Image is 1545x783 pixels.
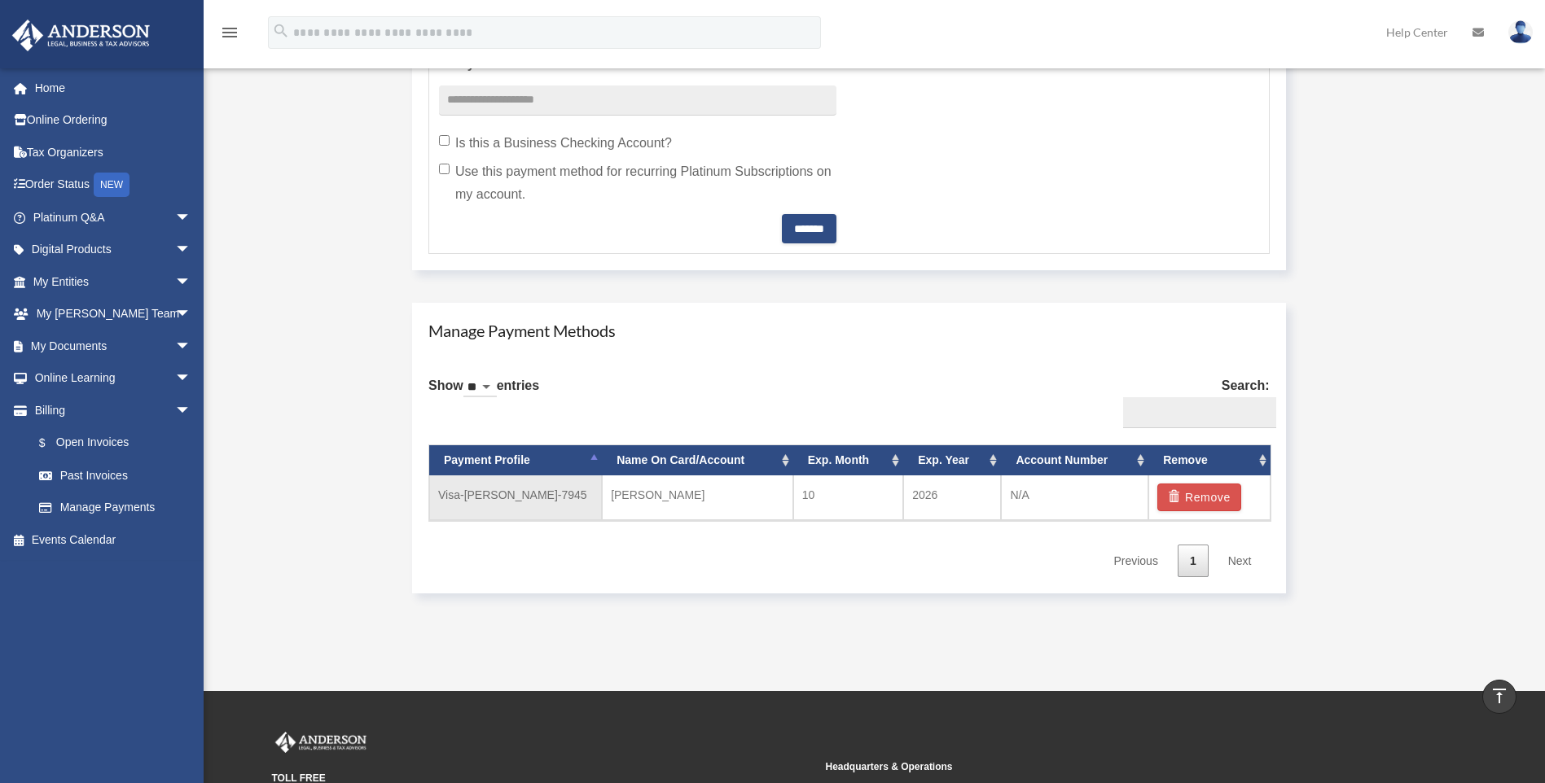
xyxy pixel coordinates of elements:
[272,732,370,753] img: Anderson Advisors Platinum Portal
[428,374,539,413] label: Show entries
[175,330,208,363] span: arrow_drop_down
[11,298,216,330] a: My [PERSON_NAME] Teamarrow_drop_down
[429,475,602,520] td: Visa-[PERSON_NAME]-7945
[1508,20,1533,44] img: User Pic
[1123,397,1276,428] input: Search:
[439,160,836,206] label: Use this payment method for recurring Platinum Subscriptions on my account.
[439,135,450,146] input: Is this a Business Checking Account?
[175,201,208,234] span: arrow_drop_down
[602,445,793,475] th: Name On Card/Account: activate to sort column ascending
[429,445,602,475] th: Payment Profile: activate to sort column descending
[11,104,216,137] a: Online Ordering
[11,330,216,362] a: My Documentsarrow_drop_down
[175,265,208,299] span: arrow_drop_down
[11,362,216,395] a: Online Learningarrow_drop_down
[220,28,239,42] a: menu
[23,492,208,524] a: Manage Payments
[1178,545,1209,578] a: 1
[428,319,1270,342] h4: Manage Payment Methods
[94,173,129,197] div: NEW
[11,265,216,298] a: My Entitiesarrow_drop_down
[793,445,904,475] th: Exp. Month: activate to sort column ascending
[175,362,208,396] span: arrow_drop_down
[1117,374,1270,428] label: Search:
[463,378,497,397] select: Showentries
[1001,445,1148,475] th: Account Number: activate to sort column ascending
[602,475,793,520] td: [PERSON_NAME]
[23,459,216,492] a: Past Invoices
[1216,545,1264,578] a: Next
[175,298,208,331] span: arrow_drop_down
[903,475,1001,520] td: 2026
[11,136,216,168] a: Tax Organizers
[48,433,56,453] span: $
[1157,483,1241,511] button: Remove
[1001,475,1148,520] td: N/A
[1101,545,1170,578] a: Previous
[11,234,216,266] a: Digital Productsarrow_drop_down
[272,22,290,40] i: search
[1482,680,1516,714] a: vertical_align_top
[220,23,239,42] i: menu
[793,475,904,520] td: 10
[11,168,216,202] a: Order StatusNEW
[439,164,450,174] input: Use this payment method for recurring Platinum Subscriptions on my account.
[11,72,216,104] a: Home
[826,759,1368,776] small: Headquarters & Operations
[23,426,216,460] a: $Open Invoices
[7,20,155,51] img: Anderson Advisors Platinum Portal
[439,132,836,155] label: Is this a Business Checking Account?
[1490,686,1509,706] i: vertical_align_top
[175,234,208,267] span: arrow_drop_down
[903,445,1001,475] th: Exp. Year: activate to sort column ascending
[11,201,216,234] a: Platinum Q&Aarrow_drop_down
[11,523,216,556] a: Events Calendar
[1148,445,1270,475] th: Remove: activate to sort column ascending
[175,394,208,427] span: arrow_drop_down
[11,394,216,426] a: Billingarrow_drop_down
